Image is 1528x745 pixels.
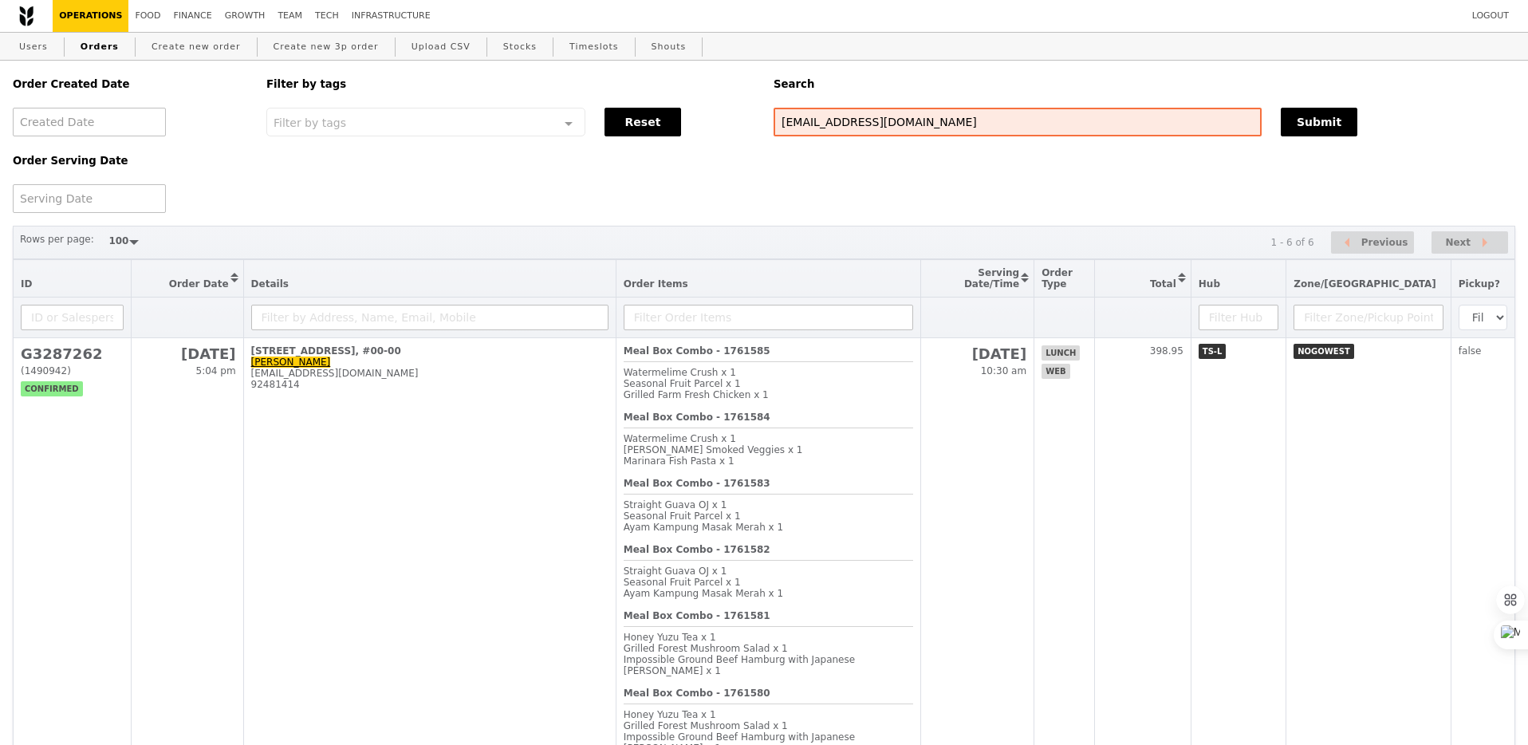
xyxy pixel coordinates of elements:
[1294,305,1443,330] input: Filter Zone/Pickup Point
[624,455,734,467] span: Marinara Fish Pasta x 1
[624,478,770,489] b: Meal Box Combo - 1761583
[774,78,1515,90] h5: Search
[21,278,32,290] span: ID
[624,544,770,555] b: Meal Box Combo - 1761582
[1281,108,1357,136] button: Submit
[19,6,33,26] img: Grain logo
[1331,231,1414,254] button: Previous
[21,381,83,396] span: confirmed
[251,379,608,390] div: 92481414
[405,33,477,61] a: Upload CSV
[624,412,770,423] b: Meal Box Combo - 1761584
[624,577,741,588] span: Seasonal Fruit Parcel x 1
[624,433,736,444] span: Watermelime Crush x 1
[624,566,727,577] span: Straight Guava OJ x 1
[13,78,247,90] h5: Order Created Date
[145,33,247,61] a: Create new order
[624,709,716,720] span: Honey Yuzu Tea x 1
[267,33,385,61] a: Create new 3p order
[774,108,1262,136] input: Search any field
[624,345,770,357] b: Meal Box Combo - 1761585
[13,155,247,167] h5: Order Serving Date
[1199,305,1278,330] input: Filter Hub
[928,345,1026,362] h2: [DATE]
[13,184,166,213] input: Serving Date
[624,632,716,643] span: Honey Yuzu Tea x 1
[1270,237,1313,248] div: 1 - 6 of 6
[624,654,855,676] span: Impossible Ground Beef Hamburg with Japanese [PERSON_NAME] x 1
[1432,231,1508,254] button: Next
[251,278,289,290] span: Details
[605,108,681,136] button: Reset
[20,231,94,247] label: Rows per page:
[1150,345,1183,357] span: 398.95
[196,365,236,376] span: 5:04 pm
[624,688,770,699] b: Meal Box Combo - 1761580
[21,305,124,330] input: ID or Salesperson name
[139,345,235,362] h2: [DATE]
[624,444,803,455] span: [PERSON_NAME] Smoked Veggies x 1
[1294,344,1353,359] span: NOGOWEST
[1042,364,1069,379] span: web
[624,499,727,510] span: Straight Guava OJ x 1
[1042,267,1073,290] span: Order Type
[251,357,331,368] a: [PERSON_NAME]
[1199,344,1227,359] span: TS-L
[13,108,166,136] input: Created Date
[266,78,754,90] h5: Filter by tags
[1445,233,1471,252] span: Next
[1199,278,1220,290] span: Hub
[624,305,913,330] input: Filter Order Items
[497,33,543,61] a: Stocks
[624,278,688,290] span: Order Items
[13,33,54,61] a: Users
[251,368,608,379] div: [EMAIL_ADDRESS][DOMAIN_NAME]
[624,510,741,522] span: Seasonal Fruit Parcel x 1
[624,610,770,621] b: Meal Box Combo - 1761581
[1361,233,1408,252] span: Previous
[1042,345,1080,361] span: lunch
[1294,278,1436,290] span: Zone/[GEOGRAPHIC_DATA]
[74,33,125,61] a: Orders
[624,588,783,599] span: Ayam Kampung Masak Merah x 1
[21,365,124,376] div: (1490942)
[1459,278,1500,290] span: Pickup?
[251,345,608,357] div: [STREET_ADDRESS], #00-00
[645,33,693,61] a: Shouts
[274,115,346,129] span: Filter by tags
[624,389,769,400] span: Grilled Farm Fresh Chicken x 1
[21,345,124,362] h2: G3287262
[563,33,624,61] a: Timeslots
[624,522,783,533] span: Ayam Kampung Masak Merah x 1
[251,305,608,330] input: Filter by Address, Name, Email, Mobile
[624,643,788,654] span: Grilled Forest Mushroom Salad x 1
[624,367,736,378] span: Watermelime Crush x 1
[981,365,1026,376] span: 10:30 am
[624,720,788,731] span: Grilled Forest Mushroom Salad x 1
[624,378,741,389] span: Seasonal Fruit Parcel x 1
[1459,345,1482,357] span: false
